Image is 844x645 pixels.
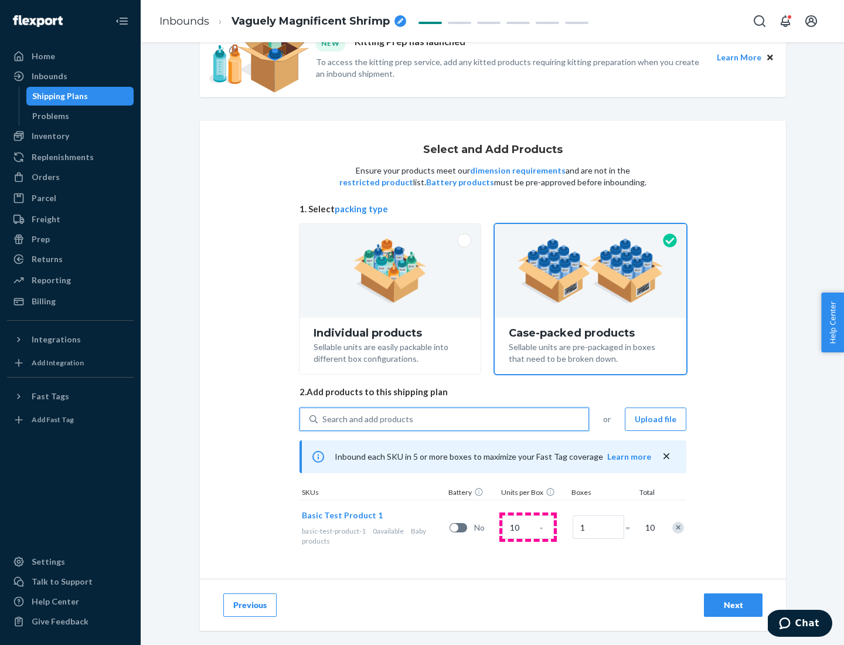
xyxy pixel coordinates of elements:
[32,415,74,425] div: Add Fast Tag
[353,239,427,303] img: individual-pack.facf35554cb0f1810c75b2bd6df2d64e.png
[338,165,648,188] p: Ensure your products meet our and are not in the list. must be pre-approved before inbounding.
[474,522,498,534] span: No
[7,572,134,591] button: Talk to Support
[316,35,345,51] div: NEW
[355,35,465,51] p: Kitting Prep has launched
[32,151,94,163] div: Replenishments
[32,233,50,245] div: Prep
[32,110,69,122] div: Problems
[322,413,413,425] div: Search and add products
[672,522,684,534] div: Remove Item
[32,358,84,368] div: Add Integration
[423,144,563,156] h1: Select and Add Products
[223,593,277,617] button: Previous
[509,327,672,339] div: Case-packed products
[300,386,686,398] span: 2. Add products to this shipping plan
[335,203,388,215] button: packing type
[7,354,134,372] a: Add Integration
[569,487,628,500] div: Boxes
[32,334,81,345] div: Integrations
[7,189,134,208] a: Parcel
[748,9,771,33] button: Open Search Box
[339,176,413,188] button: restricted product
[26,107,134,125] a: Problems
[7,148,134,167] a: Replenishments
[32,296,56,307] div: Billing
[7,67,134,86] a: Inbounds
[7,168,134,186] a: Orders
[714,599,753,611] div: Next
[603,413,611,425] span: or
[32,596,79,607] div: Help Center
[7,271,134,290] a: Reporting
[7,230,134,249] a: Prep
[302,526,445,546] div: Baby products
[7,210,134,229] a: Freight
[32,192,56,204] div: Parcel
[470,165,566,176] button: dimension requirements
[13,15,63,27] img: Flexport logo
[316,56,706,80] p: To access the kitting prep service, add any kitted products requiring kitting preparation when yo...
[446,487,499,500] div: Battery
[159,15,209,28] a: Inbounds
[426,176,494,188] button: Battery products
[7,292,134,311] a: Billing
[32,70,67,82] div: Inbounds
[314,327,467,339] div: Individual products
[32,576,93,588] div: Talk to Support
[32,171,60,183] div: Orders
[509,339,672,365] div: Sellable units are pre-packaged in boxes that need to be broken down.
[573,515,624,539] input: Number of boxes
[661,450,672,463] button: close
[625,522,637,534] span: =
[150,4,416,39] ol: breadcrumbs
[628,487,657,500] div: Total
[774,9,797,33] button: Open notifications
[32,130,69,142] div: Inventory
[499,487,569,500] div: Units per Box
[32,274,71,286] div: Reporting
[717,51,761,64] button: Learn More
[300,203,686,215] span: 1. Select
[32,616,89,627] div: Give Feedback
[302,510,383,520] span: Basic Test Product 1
[7,47,134,66] a: Home
[32,213,60,225] div: Freight
[373,527,404,535] span: 0 available
[7,387,134,406] button: Fast Tags
[32,253,63,265] div: Returns
[625,408,686,431] button: Upload file
[110,9,134,33] button: Close Navigation
[7,612,134,631] button: Give Feedback
[32,556,65,568] div: Settings
[32,391,69,402] div: Fast Tags
[764,51,777,64] button: Close
[518,239,663,303] img: case-pack.59cecea509d18c883b923b81aeac6d0b.png
[232,14,390,29] span: Vaguely Magnificent Shrimp
[302,510,383,521] button: Basic Test Product 1
[7,592,134,611] a: Help Center
[607,451,651,463] button: Learn more
[26,87,134,106] a: Shipping Plans
[821,293,844,352] button: Help Center
[643,522,655,534] span: 10
[768,610,832,639] iframe: Opens a widget where you can chat to one of our agents
[300,440,686,473] div: Inbound each SKU in 5 or more boxes to maximize your Fast Tag coverage
[32,90,88,102] div: Shipping Plans
[799,9,823,33] button: Open account menu
[7,410,134,429] a: Add Fast Tag
[502,515,554,539] input: Case Quantity
[300,487,446,500] div: SKUs
[7,552,134,571] a: Settings
[302,527,366,535] span: basic-test-product-1
[314,339,467,365] div: Sellable units are easily packable into different box configurations.
[7,250,134,269] a: Returns
[32,50,55,62] div: Home
[704,593,763,617] button: Next
[7,127,134,145] a: Inventory
[7,330,134,349] button: Integrations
